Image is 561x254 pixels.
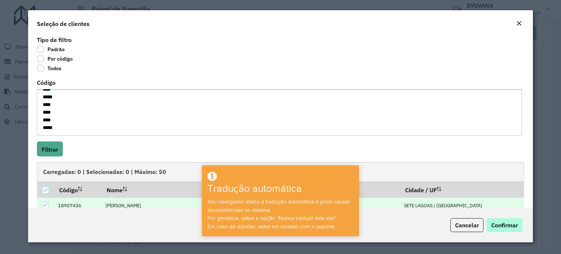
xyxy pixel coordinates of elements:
[37,36,72,43] font: Tipo de filtro
[207,224,336,230] font: Em caso de dúvidas, entre em contato com o suporte.
[47,65,61,72] font: Todos
[42,146,58,153] font: Filtrar
[37,141,63,156] button: Filtrar
[58,202,81,209] font: 18907436
[514,19,524,29] button: Fechar
[107,186,123,194] font: Nome
[455,221,479,229] font: Cancelar
[207,183,302,194] font: Tradução automática
[450,218,484,232] button: Cancelar
[47,46,65,53] font: Padrão
[37,20,89,27] font: Seleção de clientes
[207,199,350,213] font: Seu navegador ativou a tradução automática e pode causar inconsistências no sistema.
[404,202,482,209] font: SETE LAGOAS / [GEOGRAPHIC_DATA]
[37,79,56,86] font: Código
[491,221,518,229] font: Confirmar
[59,186,78,194] font: Código
[43,168,166,175] font: Carregadas: 0 | Selecionadas: 0 | Máximo: 50
[516,20,522,26] em: Fechar
[47,56,73,62] font: Por código
[486,218,523,232] button: Confirmar
[207,215,337,221] font: Por gentileza, utilize a opção "Nunca traduzir este site".
[106,202,141,209] font: [PERSON_NAME]
[405,186,437,194] font: Cidade / UF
